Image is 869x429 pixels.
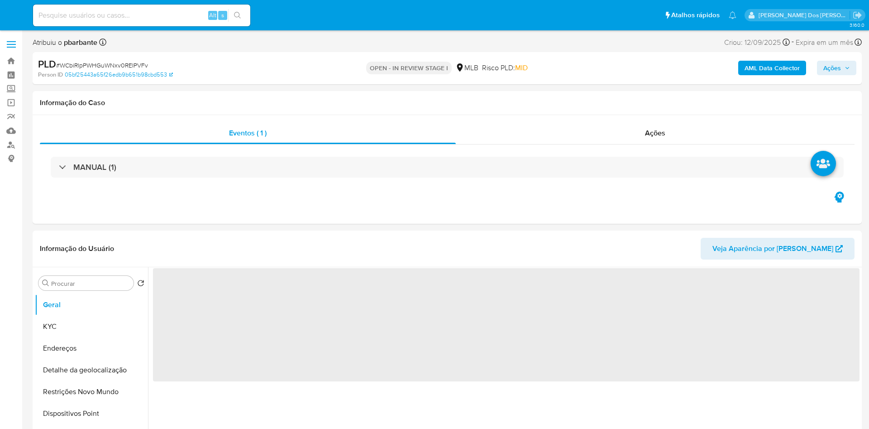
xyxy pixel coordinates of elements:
a: 05bf25443a65f26edb9b651b98cbd553 [65,71,173,79]
div: MANUAL (1) [51,157,844,178]
span: Atribuiu o [33,38,97,48]
b: Person ID [38,71,63,79]
span: Ações [823,61,841,75]
span: Atalhos rápidos [671,10,720,20]
button: Veja Aparência por [PERSON_NAME] [701,238,855,260]
span: Alt [209,11,216,19]
span: Ações [645,128,665,138]
button: KYC [35,316,148,337]
h3: MANUAL (1) [73,162,116,172]
button: Geral [35,294,148,316]
span: Veja Aparência por [PERSON_NAME] [712,238,833,260]
button: Endereços [35,337,148,359]
div: MLB [455,63,478,73]
input: Procurar [51,280,130,288]
span: - [792,36,794,48]
button: Dispositivos Point [35,403,148,424]
p: OPEN - IN REVIEW STAGE I [366,62,452,74]
a: Notificações [729,11,736,19]
button: Restrições Novo Mundo [35,381,148,403]
b: pbarbante [62,37,97,48]
button: Ações [817,61,856,75]
button: search-icon [228,9,247,22]
button: Detalhe da geolocalização [35,359,148,381]
button: Procurar [42,280,49,287]
h1: Informação do Usuário [40,244,114,253]
b: PLD [38,57,56,71]
span: Risco PLD: [482,63,528,73]
input: Pesquise usuários ou casos... [33,10,250,21]
span: Expira em um mês [796,38,853,48]
b: AML Data Collector [745,61,800,75]
span: ‌ [153,268,859,381]
span: MID [515,63,528,73]
p: priscilla.barbante@mercadopago.com.br [759,11,850,19]
div: Criou: 12/09/2025 [724,36,790,48]
span: s [221,11,224,19]
span: # WCbiRlpPWHGuWNxv0REIPVFv [56,61,148,70]
span: Eventos ( 1 ) [229,128,267,138]
button: AML Data Collector [738,61,806,75]
button: Retornar ao pedido padrão [137,280,144,289]
a: Sair [853,10,862,20]
h1: Informação do Caso [40,98,855,107]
